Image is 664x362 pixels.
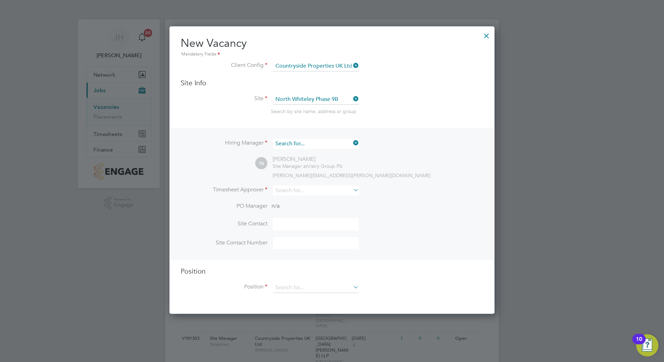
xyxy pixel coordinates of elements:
label: Hiring Manager [181,139,267,147]
label: Site [181,95,267,102]
span: [PERSON_NAME][EMAIL_ADDRESS][PERSON_NAME][DOMAIN_NAME] [273,172,431,179]
label: Timesheet Approver [181,186,267,193]
input: Search for... [273,61,359,71]
h2: New Vacancy [181,36,483,58]
input: Search for... [273,139,359,149]
div: Mandatory Fields [181,51,483,58]
input: Search for... [273,283,359,293]
input: Search for... [273,94,359,105]
label: Client Config [181,62,267,69]
label: Site Contact Number [181,239,267,247]
label: Position [181,283,267,291]
span: Search by site name, address or group [271,108,356,114]
h3: Position [181,267,483,276]
div: [PERSON_NAME] [273,156,343,163]
label: Site Contact [181,220,267,227]
span: n/a [272,202,280,209]
span: TB [255,157,267,170]
div: 10 [636,339,642,348]
span: Site Manager at [273,163,307,169]
input: Search for... [273,186,359,196]
label: PO Manager [181,202,267,210]
div: Vistry Group Plc [273,163,343,169]
h3: Site Info [181,78,483,87]
button: Open Resource Center, 10 new notifications [636,334,658,356]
